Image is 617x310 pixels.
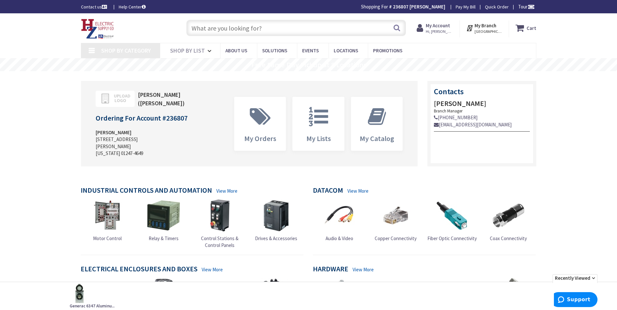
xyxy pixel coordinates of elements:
h4: [PERSON_NAME] [434,99,530,107]
span: Promotions [373,47,402,54]
img: Motor Control [91,199,124,232]
span: My Orders [244,134,276,143]
strong: [PERSON_NAME] [96,129,131,136]
h4: Industrial Controls and Automation [81,186,212,196]
span: Motor Control [93,235,122,241]
a: Generac 6347 Aluminu... [70,284,115,309]
iframe: Opens a widget where you can find more information [554,292,597,308]
span: Copper Connectivity [375,235,417,241]
span: Events [302,47,319,54]
span: About Us [225,47,247,54]
h4: Electrical Enclosures and Boxes [81,265,197,274]
a: My Lists [293,97,344,150]
small: Branch Manager [434,109,463,114]
img: Copper Connectivity [380,199,412,232]
a: Copper Connectivity Copper Connectivity [375,199,417,242]
span: Recently Viewed [553,274,597,283]
strong: Cart [527,22,536,34]
span: Solutions [262,47,287,54]
div: [STREET_ADDRESS][PERSON_NAME] [96,136,166,150]
span: Audio & Video [326,235,353,241]
a: Quick Order [485,4,509,10]
a: View More [347,187,369,194]
img: Relay & Timers [147,199,180,232]
div: ([PERSON_NAME]) [138,99,185,108]
span: Relay & Timers [149,235,179,241]
a: [EMAIL_ADDRESS][DOMAIN_NAME] [434,121,512,128]
span: Drives & Accessories [255,235,297,241]
h4: Ordering For Account # [96,114,188,122]
span: Fiber Optic Connectivity [427,235,477,241]
span: Upload Logo [111,94,127,103]
span: Locations [334,47,358,54]
span: Tour [518,4,535,10]
a: [PHONE_NUMBER] [434,114,477,121]
a: My Orders [235,97,286,150]
span: My Catalog [360,134,394,143]
img: Audio & Video [323,199,356,232]
a: Control Stations & Control Panels Control Stations & Control Panels [193,199,247,249]
div: [PERSON_NAME] [138,91,185,99]
a: View More [216,187,237,194]
img: Control Stations & Control Panels [204,199,236,232]
span: Shop By Category [101,47,151,54]
strong: My Account [426,22,450,29]
img: Generac 6347 Aluminum Enclosure Power Inlet Box With Flip Lid 125/250-Volt AC 50-Amp [70,284,89,303]
span: Coax Connectivity [490,235,527,241]
rs-layer: Free Same Day Pickup at 8 Locations [251,61,367,69]
a: Coax Connectivity Coax Connectivity [490,199,527,242]
span: [GEOGRAPHIC_DATA], [GEOGRAPHIC_DATA] [475,29,502,34]
a: Motor Control Motor Control [91,199,124,242]
a: Contact us [81,4,108,10]
a: Cart [516,22,536,34]
img: HZ Electric Supply [81,19,114,39]
span: Control Stations & Control Panels [201,235,238,248]
div: [US_STATE] 01247-4649 [96,150,166,157]
a: Audio & Video Audio & Video [323,199,356,242]
span: My Lists [306,134,331,143]
h3: Contacts [434,87,530,96]
a: View More [353,266,374,273]
a: Help Center [119,4,146,10]
a: Relay & Timers Relay & Timers [147,199,180,242]
a: Drives & Accessories Drives & Accessories [255,199,297,242]
span: 236807 [166,113,188,123]
a: Pay My Bill [456,4,476,10]
img: Fiber Optic Connectivity [436,199,468,232]
h4: Datacom [313,186,343,196]
img: Drives & Accessories [260,199,292,232]
input: What are you looking for? [186,20,406,36]
a: View More [202,266,223,273]
h4: Hardware [313,265,348,274]
strong: 236807 [PERSON_NAME] [393,4,445,10]
a: Fiber Optic Connectivity Fiber Optic Connectivity [427,199,477,242]
div: My Branch [GEOGRAPHIC_DATA], [GEOGRAPHIC_DATA] [466,22,502,34]
span: Hi, [PERSON_NAME] [426,29,453,34]
a: My Catalog [351,97,403,150]
span: Shopping For [361,4,388,10]
a: My Account Hi, [PERSON_NAME] [417,22,453,34]
img: Coax Connectivity [492,199,525,232]
span: Shop By List [170,47,205,54]
strong: # [389,4,392,10]
strong: My Branch [475,22,496,29]
strong: Generac 6347 Aluminu... [70,303,115,309]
